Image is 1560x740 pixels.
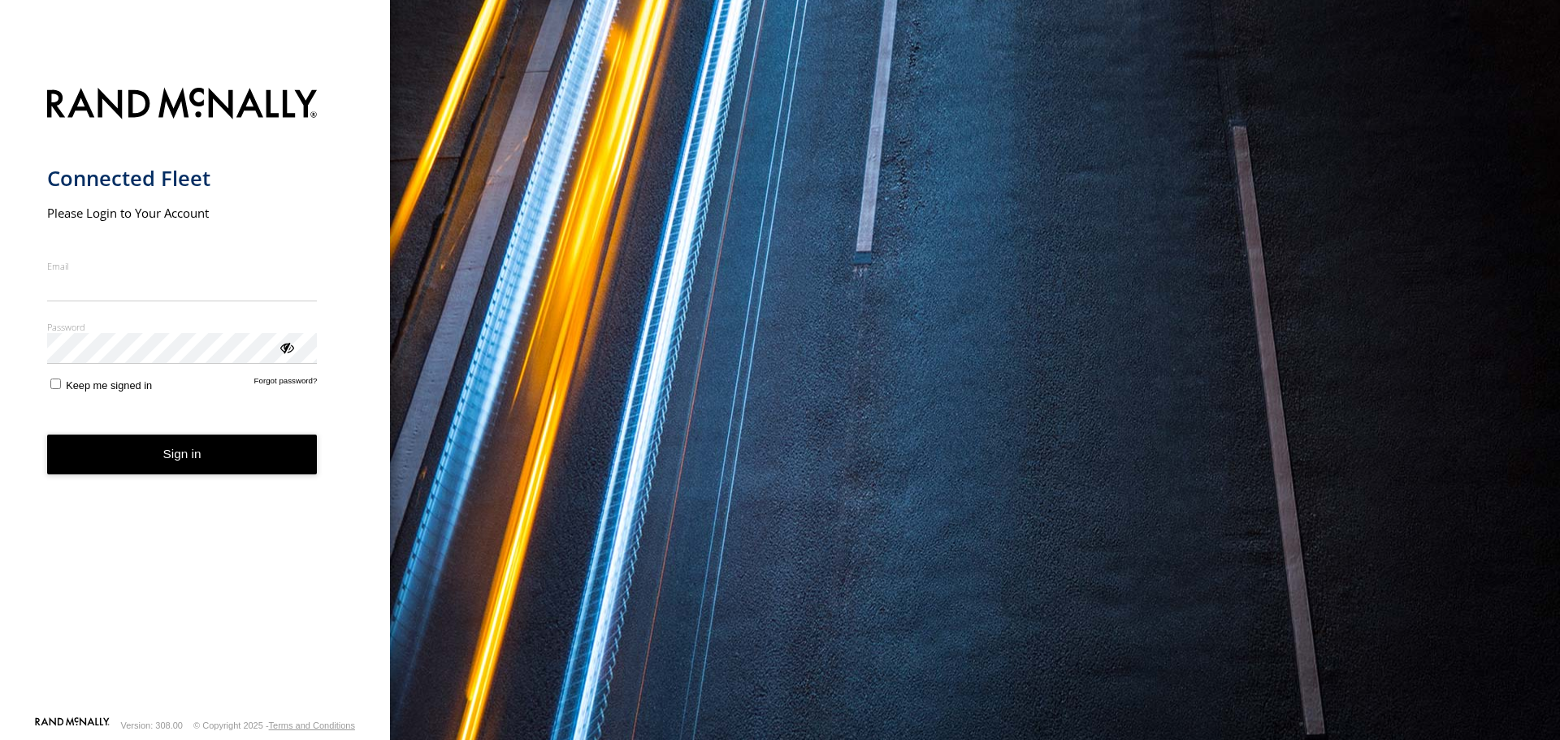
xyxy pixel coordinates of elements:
h2: Please Login to Your Account [47,205,318,221]
span: Keep me signed in [66,379,152,392]
h1: Connected Fleet [47,165,318,192]
a: Terms and Conditions [269,721,355,730]
div: Version: 308.00 [121,721,183,730]
a: Forgot password? [254,376,318,392]
a: Visit our Website [35,717,110,734]
input: Keep me signed in [50,379,61,389]
img: Rand McNally [47,84,318,126]
label: Email [47,260,318,272]
form: main [47,78,344,716]
button: Sign in [47,435,318,474]
label: Password [47,321,318,333]
div: © Copyright 2025 - [193,721,355,730]
div: ViewPassword [278,339,294,355]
